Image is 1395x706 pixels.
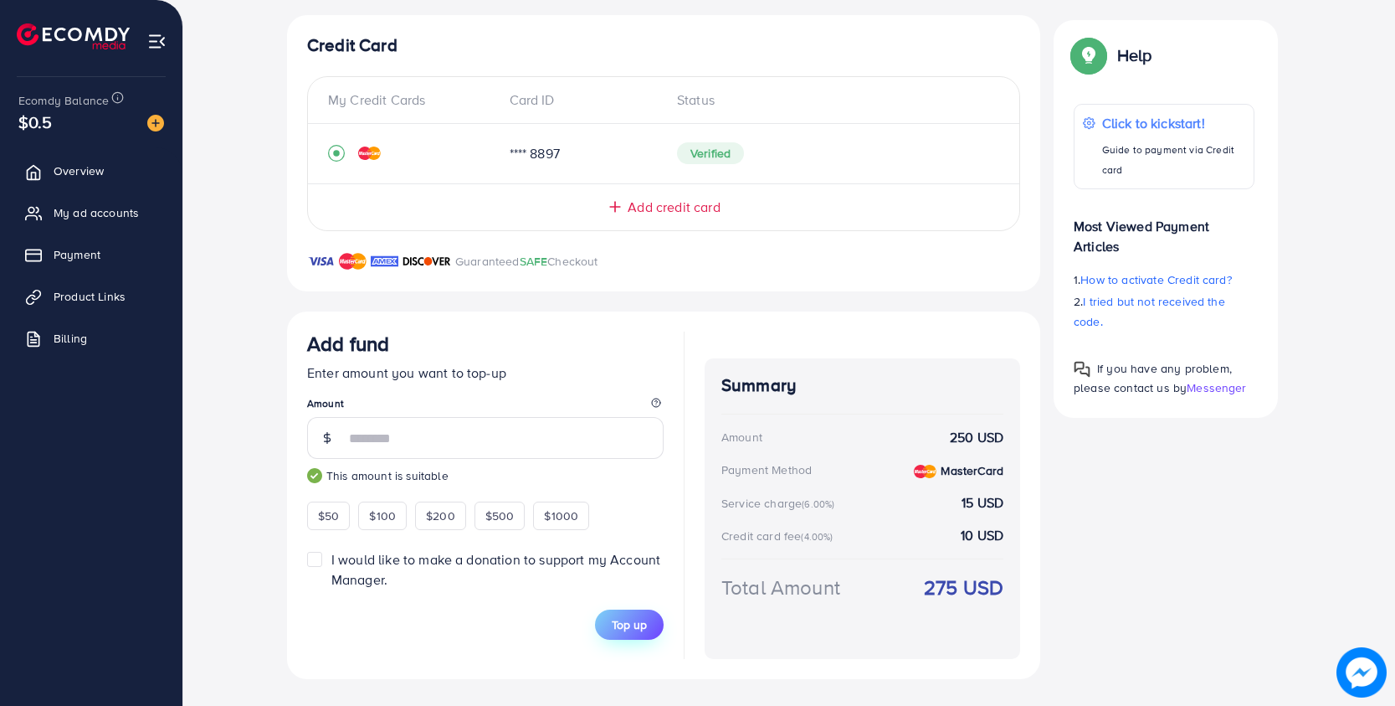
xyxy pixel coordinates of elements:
[318,508,339,524] span: $50
[358,147,381,160] img: credit
[801,530,833,544] small: (4.00%)
[721,375,1003,396] h4: Summary
[426,508,455,524] span: $200
[914,465,936,478] img: credit
[1074,203,1254,256] p: Most Viewed Payment Articles
[612,616,647,633] span: Top up
[1074,361,1090,378] img: Popup guide
[17,23,130,49] img: logo
[328,145,345,162] svg: record circle
[628,198,720,217] span: Add credit card
[1102,140,1245,180] p: Guide to payment via Credit card
[950,428,1003,447] strong: 250 USD
[307,35,1020,56] h4: Credit Card
[455,251,598,271] p: Guaranteed Checkout
[1074,40,1104,70] img: Popup guide
[1074,360,1232,396] span: If you have any problem, please contact us by
[677,142,744,164] span: Verified
[721,495,839,512] div: Service charge
[369,508,396,524] span: $100
[595,610,664,640] button: Top up
[307,468,322,483] img: guide
[1074,270,1254,290] p: 1.
[339,251,367,271] img: brand
[962,493,1003,513] strong: 15 USD
[721,429,762,446] div: Amount
[1074,293,1225,330] span: I tried but not received the code.
[54,246,100,263] span: Payment
[54,288,126,305] span: Product Links
[18,110,53,134] span: $0.5
[13,238,170,271] a: Payment
[1117,45,1152,65] p: Help
[307,396,664,417] legend: Amount
[1080,271,1231,288] span: How to activate Credit card?
[496,90,664,110] div: Card ID
[802,497,834,511] small: (6.00%)
[721,461,812,478] div: Payment Method
[941,462,1003,479] strong: MasterCard
[520,253,548,270] span: SAFE
[307,467,664,484] small: This amount is suitable
[13,196,170,229] a: My ad accounts
[147,115,164,131] img: image
[328,90,496,110] div: My Credit Cards
[13,154,170,188] a: Overview
[721,573,840,602] div: Total Amount
[403,251,451,271] img: brand
[1074,291,1254,332] p: 2.
[924,573,1003,602] strong: 275 USD
[371,251,398,271] img: brand
[961,526,1003,545] strong: 10 USD
[1336,647,1387,698] img: image
[13,322,170,355] a: Billing
[54,204,139,221] span: My ad accounts
[331,550,660,588] span: I would like to make a donation to support my Account Manager.
[13,280,170,313] a: Product Links
[307,363,664,383] p: Enter amount you want to top-up
[54,162,104,179] span: Overview
[18,92,109,109] span: Ecomdy Balance
[1187,379,1246,396] span: Messenger
[147,32,167,51] img: menu
[1102,113,1245,133] p: Click to kickstart!
[307,251,335,271] img: brand
[54,330,87,347] span: Billing
[307,332,389,356] h3: Add fund
[485,508,515,524] span: $500
[544,508,578,524] span: $1000
[721,528,839,544] div: Credit card fee
[664,90,999,110] div: Status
